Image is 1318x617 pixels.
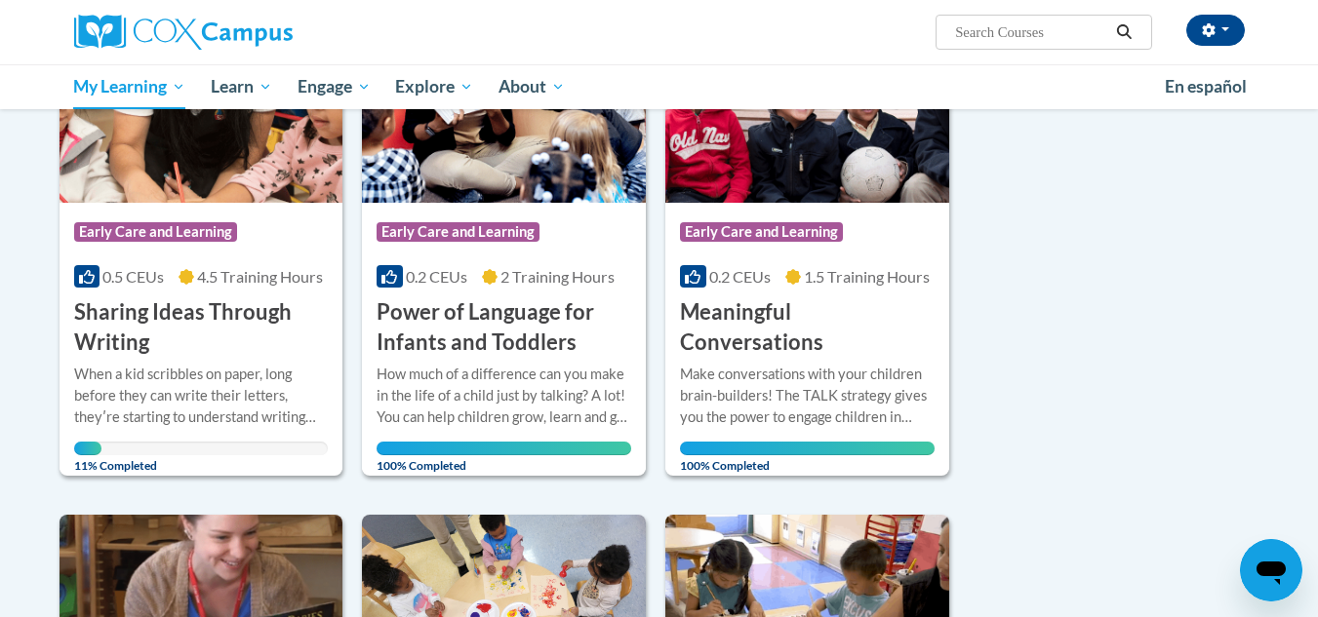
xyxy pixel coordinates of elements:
button: Account Settings [1186,15,1245,46]
a: About [486,64,578,109]
div: When a kid scribbles on paper, long before they can write their letters, theyʹre starting to unde... [74,364,329,428]
span: 4.5 Training Hours [197,267,323,286]
a: Learn [198,64,285,109]
h3: Sharing Ideas Through Writing [74,297,329,358]
span: Engage [298,75,371,98]
div: Your progress [377,442,631,455]
span: Early Care and Learning [74,222,237,242]
a: Engage [285,64,383,109]
span: Early Care and Learning [377,222,539,242]
button: Search [1109,20,1138,44]
div: How much of a difference can you make in the life of a child just by talking? A lot! You can help... [377,364,631,428]
a: Explore [382,64,486,109]
a: Course LogoEarly Care and Learning0.2 CEUs1.5 Training Hours Meaningful ConversationsMake convers... [665,4,949,476]
span: About [499,75,565,98]
span: 2 Training Hours [500,267,615,286]
span: Learn [211,75,272,98]
span: 11% Completed [74,442,102,473]
span: Explore [395,75,473,98]
a: Cox Campus [74,15,445,50]
span: 0.2 CEUs [709,267,771,286]
span: 0.5 CEUs [102,267,164,286]
div: Make conversations with your children brain-builders! The TALK strategy gives you the power to en... [680,364,935,428]
span: Early Care and Learning [680,222,843,242]
span: En español [1165,76,1247,96]
h3: Meaningful Conversations [680,297,935,358]
a: Course LogoEarly Care and Learning0.2 CEUs2 Training Hours Power of Language for Infants and Todd... [362,4,646,476]
a: En español [1152,66,1259,107]
input: Search Courses [953,20,1109,44]
img: Cox Campus [74,15,293,50]
h3: Power of Language for Infants and Toddlers [377,297,631,358]
div: Your progress [680,442,935,455]
span: My Learning [73,75,185,98]
span: 0.2 CEUs [406,267,467,286]
div: Main menu [45,64,1274,109]
a: My Learning [61,64,199,109]
a: Course LogoEarly Care and Learning0.5 CEUs4.5 Training Hours Sharing Ideas Through WritingWhen a ... [60,4,343,476]
span: 100% Completed [377,442,631,473]
div: Your progress [74,442,102,455]
iframe: Button to launch messaging window [1240,539,1302,601]
span: 100% Completed [680,442,935,473]
span: 1.5 Training Hours [804,267,930,286]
